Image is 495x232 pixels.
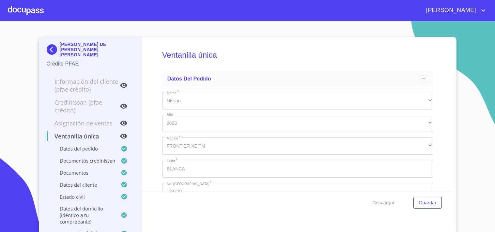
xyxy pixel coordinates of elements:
[47,205,121,225] p: Datos del domicilio (idéntico a tu comprobante)
[47,181,121,188] p: Datos del cliente
[370,197,397,209] button: Descargar
[413,197,441,209] button: Guardar
[60,42,134,57] p: [PERSON_NAME] DE [PERSON_NAME] [PERSON_NAME]
[162,42,433,68] h5: Ventanilla única
[372,199,394,207] span: Descargar
[47,119,120,127] p: Asignación de Ventas
[421,5,487,16] button: account of current user
[47,78,120,93] p: Información del cliente (PFAE crédito)
[47,157,121,164] p: Documentos CrediNissan
[162,71,433,87] div: Datos del pedido
[47,44,60,55] img: Docupass spot blue
[419,199,436,207] span: Guardar
[162,92,433,109] div: Nissan
[162,137,433,155] div: FRONTIER XE TM
[47,132,120,140] p: Ventanilla única
[162,115,433,132] div: 2023
[47,169,121,176] p: Documentos
[47,194,121,200] p: Estado civil
[421,5,479,16] span: [PERSON_NAME]
[47,60,134,68] p: Crédito PFAE
[47,42,134,60] div: [PERSON_NAME] DE [PERSON_NAME] [PERSON_NAME]
[47,145,121,152] p: Datos del pedido
[47,98,120,114] p: Credinissan (PFAE crédito)
[167,76,211,81] span: Datos del pedido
